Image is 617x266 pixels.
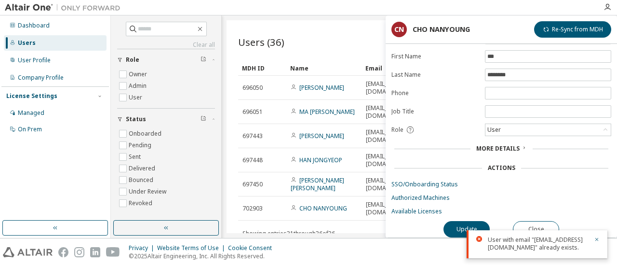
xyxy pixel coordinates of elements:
[129,92,144,103] label: User
[6,92,57,100] div: License Settings
[391,194,611,202] a: Authorized Machines
[5,3,125,13] img: Altair One
[299,108,355,116] a: MA [PERSON_NAME]
[129,197,154,209] label: Revoked
[413,26,470,33] div: CHO NANYOUNG
[242,132,263,140] span: 697443
[242,205,263,212] span: 702903
[391,208,611,215] a: Available Licenses
[513,221,559,238] button: Close
[18,109,44,117] div: Managed
[129,140,153,151] label: Pending
[18,56,51,64] div: User Profile
[129,252,278,260] p: © 2025 Altair Engineering, Inc. All Rights Reserved.
[3,247,53,257] img: altair_logo.svg
[299,156,342,164] a: HAN JONGYEOP
[157,244,228,252] div: Website Terms of Use
[242,84,263,92] span: 696050
[129,128,163,140] label: Onboarded
[391,108,479,115] label: Job Title
[201,56,206,64] span: Clear filter
[129,69,149,80] label: Owner
[117,109,215,130] button: Status
[228,244,278,252] div: Cookie Consent
[129,80,148,92] label: Admin
[366,80,415,96] span: [EMAIL_ADDRESS][DOMAIN_NAME]
[129,151,143,163] label: Sent
[391,53,479,60] label: First Name
[126,56,139,64] span: Role
[242,60,282,76] div: MDH ID
[58,247,68,257] img: facebook.svg
[74,247,84,257] img: instagram.svg
[129,163,157,174] label: Delivered
[391,22,407,37] div: CN
[90,247,100,257] img: linkedin.svg
[391,181,611,188] a: SSO/Onboarding Status
[18,39,36,47] div: Users
[242,156,263,164] span: 697448
[366,153,415,168] span: [EMAIL_ADDRESS][DOMAIN_NAME]
[290,60,358,76] div: Name
[299,132,344,140] a: [PERSON_NAME]
[129,244,157,252] div: Privacy
[488,236,588,252] div: User with email "[EMAIL_ADDRESS][DOMAIN_NAME]" already exists.
[476,144,520,153] span: More Details
[366,177,415,192] span: [EMAIL_ADDRESS][DOMAIN_NAME]
[242,108,263,116] span: 696051
[299,204,347,212] a: CHO NANYOUNG
[443,221,490,238] button: Update
[365,60,406,76] div: Email
[18,22,50,29] div: Dashboard
[106,247,120,257] img: youtube.svg
[366,104,415,120] span: [EMAIL_ADDRESS][DOMAIN_NAME]
[242,229,335,238] span: Showing entries 31 through 36 of 36
[201,115,206,123] span: Clear filter
[391,71,479,79] label: Last Name
[129,186,168,197] label: Under Review
[291,176,344,192] a: [PERSON_NAME] [PERSON_NAME]
[126,115,146,123] span: Status
[129,174,155,186] label: Bounced
[117,41,215,49] a: Clear all
[486,125,502,135] div: User
[366,201,415,216] span: [EMAIL_ADDRESS][DOMAIN_NAME]
[534,21,611,38] button: Re-Sync from MDH
[391,89,479,97] label: Phone
[117,49,215,70] button: Role
[485,124,611,136] div: User
[242,181,263,188] span: 697450
[391,126,403,134] span: Role
[238,35,284,49] span: Users (36)
[366,128,415,144] span: [EMAIL_ADDRESS][DOMAIN_NAME]
[18,74,64,82] div: Company Profile
[299,84,344,92] a: [PERSON_NAME]
[488,164,515,172] div: Actions
[18,126,42,133] div: On Prem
